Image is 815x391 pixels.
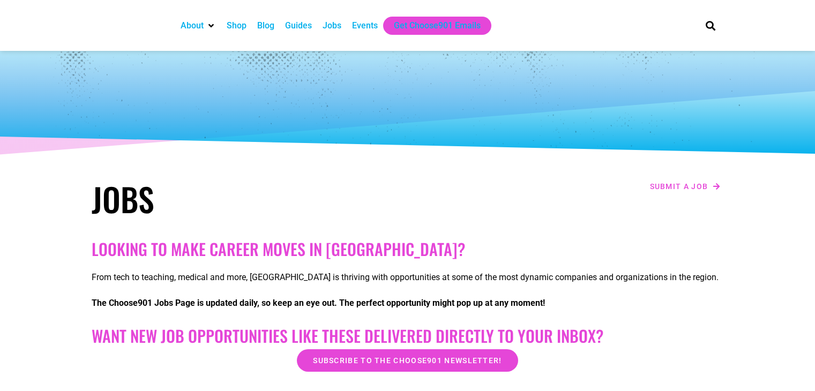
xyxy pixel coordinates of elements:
div: About [175,17,221,35]
a: Jobs [323,19,341,32]
a: Events [352,19,378,32]
span: Subscribe to the Choose901 newsletter! [313,357,502,364]
span: Submit a job [650,183,708,190]
h2: Want New Job Opportunities like these Delivered Directly to your Inbox? [92,326,724,345]
h2: Looking to make career moves in [GEOGRAPHIC_DATA]? [92,239,724,259]
a: Submit a job [647,179,724,193]
div: Search [701,17,719,34]
nav: Main nav [175,17,687,35]
a: Blog [257,19,274,32]
a: Subscribe to the Choose901 newsletter! [297,349,518,372]
a: Get Choose901 Emails [394,19,481,32]
strong: The Choose901 Jobs Page is updated daily, so keep an eye out. The perfect opportunity might pop u... [92,298,545,308]
a: About [181,19,204,32]
p: From tech to teaching, medical and more, [GEOGRAPHIC_DATA] is thriving with opportunities at some... [92,271,724,284]
a: Guides [285,19,312,32]
h1: Jobs [92,179,402,218]
a: Shop [227,19,246,32]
